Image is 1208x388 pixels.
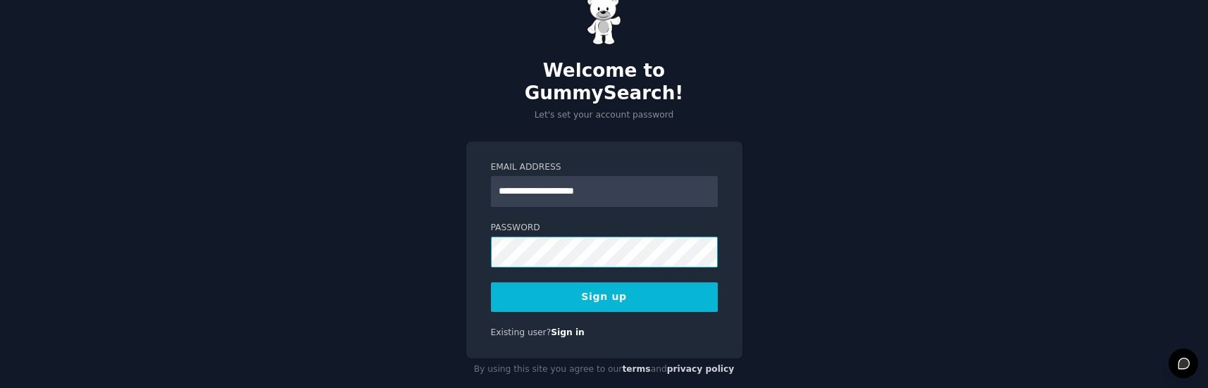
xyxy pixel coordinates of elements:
[551,327,585,337] a: Sign in
[622,364,650,374] a: terms
[491,222,718,234] label: Password
[491,161,718,174] label: Email Address
[491,282,718,312] button: Sign up
[466,60,742,104] h2: Welcome to GummySearch!
[491,327,552,337] span: Existing user?
[466,109,742,122] p: Let's set your account password
[466,358,742,381] div: By using this site you agree to our and
[667,364,735,374] a: privacy policy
